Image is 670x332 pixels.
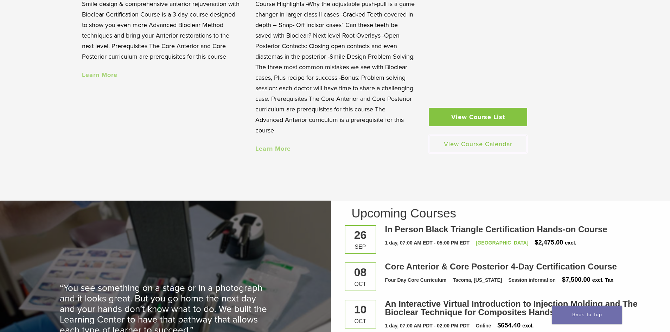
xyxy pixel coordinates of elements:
a: Learn More [255,145,291,152]
div: Sep [351,244,370,250]
span: $7,500.00 [562,276,591,283]
div: 1 day, 07:00 AM PDT - 02:00 PM PDT [385,322,470,330]
div: Session information [508,276,556,284]
div: Online [476,322,491,330]
a: An Interactive Virtual Introduction to Injection Molding and The Bioclear Technique for Composite... [385,299,638,317]
div: Oct [351,319,370,324]
span: $654.40 [497,322,521,329]
a: View Course List [429,108,527,126]
div: 10 [351,304,370,315]
span: excl. Tax [592,277,613,283]
div: 1 day, 07:00 AM EDT - 05:00 PM EDT [385,239,470,247]
div: 26 [351,229,370,241]
a: In Person Black Triangle Certification Hands-on Course [385,224,607,234]
span: excl. [522,323,534,328]
a: Learn More [82,71,117,79]
div: Tacoma, [US_STATE] [453,276,502,284]
div: 08 [351,267,370,278]
div: Four Day Core Curriculum [385,276,447,284]
span: excl. [565,240,576,246]
a: Back To Top [552,306,622,324]
a: Core Anterior & Core Posterior 4-Day Certification Course [385,262,617,271]
div: Oct [351,281,370,287]
a: [GEOGRAPHIC_DATA] [476,240,529,246]
h2: Upcoming Courses [352,207,658,219]
a: View Course Calendar [429,135,527,153]
span: $2,475.00 [535,239,563,246]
